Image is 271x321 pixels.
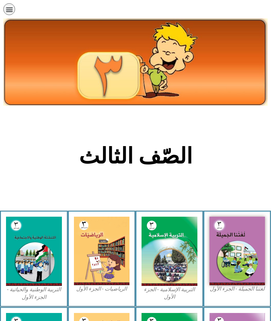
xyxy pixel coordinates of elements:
figcaption: التربية الإسلامية - الجزء الأول [142,286,197,301]
figcaption: التربية الوطنية والحياتية - الجزء الأول​ [6,286,62,301]
figcaption: الرياضيات - الجزء الأول​ [74,285,130,293]
h2: الصّف الثالث [25,143,246,169]
div: כפתור פתיחת תפריט [3,3,15,15]
figcaption: لغتنا الجميلة - الجزء الأول​ [209,285,265,293]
